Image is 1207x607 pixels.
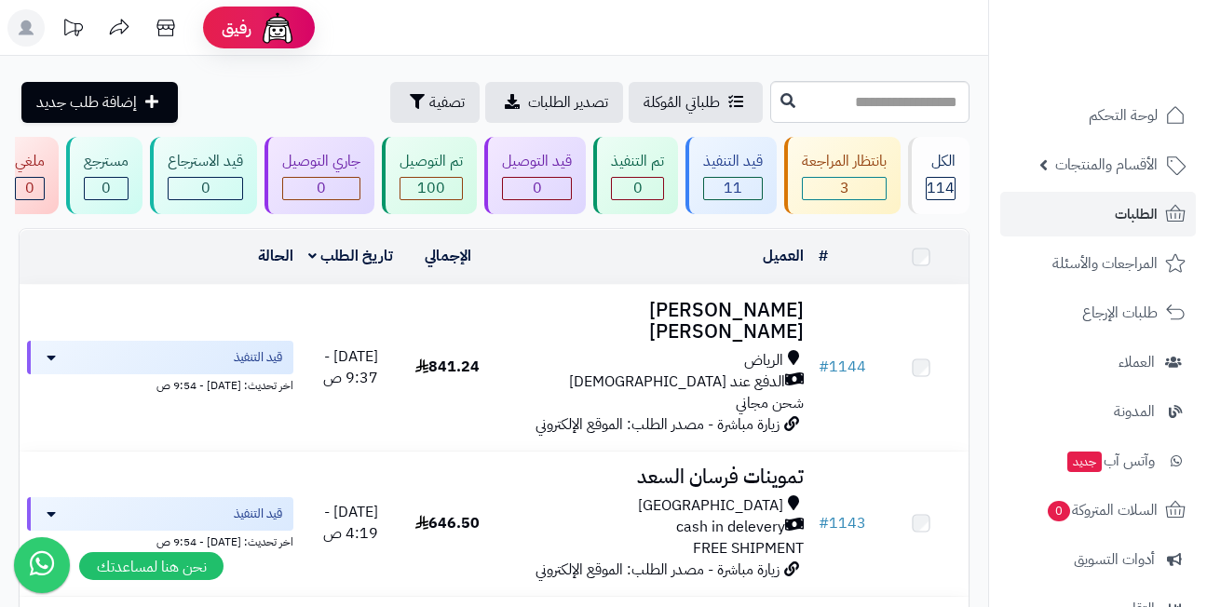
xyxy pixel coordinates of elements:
[536,559,780,581] span: زيارة مباشرة - مصدر الطلب: الموقع الإلكتروني
[400,178,462,199] div: 100
[400,151,463,172] div: تم التوصيل
[676,517,785,538] span: cash in delevery
[693,537,804,560] span: FREE SHIPMENT
[261,137,378,214] a: جاري التوصيل 0
[1067,452,1102,472] span: جديد
[819,356,829,378] span: #
[503,300,804,343] h3: [PERSON_NAME] [PERSON_NAME]
[323,345,378,389] span: [DATE] - 9:37 ص
[234,505,282,523] span: قيد التنفيذ
[1082,300,1158,326] span: طلبات الإرجاع
[1052,250,1158,277] span: المراجعات والأسئلة
[638,495,783,517] span: [GEOGRAPHIC_DATA]
[481,137,590,214] a: قيد التوصيل 0
[1119,349,1155,375] span: العملاء
[612,178,663,199] div: 0
[633,177,643,199] span: 0
[317,177,326,199] span: 0
[282,151,360,172] div: جاري التوصيل
[590,137,682,214] a: تم التنفيذ 0
[904,137,973,214] a: الكل114
[1114,398,1155,425] span: المدونة
[763,245,804,267] a: العميل
[536,413,780,436] span: زيارة مباشرة - مصدر الطلب: الموقع الإلكتروني
[703,151,763,172] div: قيد التنفيذ
[819,512,829,534] span: #
[1046,497,1158,523] span: السلات المتروكة
[1000,389,1196,434] a: المدونة
[36,91,137,114] span: إضافة طلب جديد
[429,91,465,114] span: تصفية
[258,245,293,267] a: الحالة
[1080,52,1189,91] img: logo-2.png
[1074,546,1155,573] span: أدوات التسويق
[1089,102,1158,128] span: لوحة التحكم
[308,245,393,267] a: تاريخ الطلب
[21,82,178,123] a: إضافة طلب جديد
[744,350,783,371] span: الرياض
[569,371,785,393] span: الدفع عند [DEMOGRAPHIC_DATA]
[417,177,445,199] span: 100
[819,245,828,267] a: #
[803,178,886,199] div: 3
[15,151,45,172] div: ملغي
[1000,488,1196,533] a: السلات المتروكة0
[528,91,608,114] span: تصدير الطلبات
[644,91,720,114] span: طلباتي المُوكلة
[926,151,956,172] div: الكل
[425,245,471,267] a: الإجمالي
[1000,241,1196,286] a: المراجعات والأسئلة
[102,177,111,199] span: 0
[146,137,261,214] a: قيد الاسترجاع 0
[682,137,780,214] a: قيد التنفيذ 11
[415,356,480,378] span: 841.24
[1000,537,1196,582] a: أدوات التسويق
[234,348,282,367] span: قيد التنفيذ
[724,177,742,199] span: 11
[485,82,623,123] a: تصدير الطلبات
[259,9,296,47] img: ai-face.png
[27,374,293,394] div: اخر تحديث: [DATE] - 9:54 ص
[1055,152,1158,178] span: الأقسام والمنتجات
[1000,290,1196,335] a: طلبات الإرجاع
[503,466,804,488] h3: تموينات فرسان السعد
[704,178,762,199] div: 11
[819,356,866,378] a: #1144
[169,178,242,199] div: 0
[1000,93,1196,138] a: لوحة التحكم
[629,82,763,123] a: طلباتي المُوكلة
[168,151,243,172] div: قيد الاسترجاع
[1000,192,1196,236] a: الطلبات
[819,512,866,534] a: #1143
[927,177,955,199] span: 114
[378,137,481,214] a: تم التوصيل 100
[25,177,34,199] span: 0
[802,151,887,172] div: بانتظار المراجعة
[283,178,359,199] div: 0
[222,17,251,39] span: رفيق
[533,177,542,199] span: 0
[16,178,44,199] div: 0
[49,9,96,51] a: تحديثات المنصة
[27,531,293,550] div: اخر تحديث: [DATE] - 9:54 ص
[611,151,664,172] div: تم التنفيذ
[84,151,129,172] div: مسترجع
[840,177,849,199] span: 3
[780,137,904,214] a: بانتظار المراجعة 3
[62,137,146,214] a: مسترجع 0
[1000,340,1196,384] a: العملاء
[415,512,480,534] span: 646.50
[502,151,572,172] div: قيد التوصيل
[201,177,210,199] span: 0
[85,178,128,199] div: 0
[503,178,571,199] div: 0
[1115,201,1158,227] span: الطلبات
[323,501,378,545] span: [DATE] - 4:19 ص
[390,82,480,123] button: تصفية
[736,392,804,414] span: شحن مجاني
[1065,448,1155,474] span: وآتس آب
[1000,438,1196,483] a: وآتس آبجديد
[1048,501,1070,521] span: 0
